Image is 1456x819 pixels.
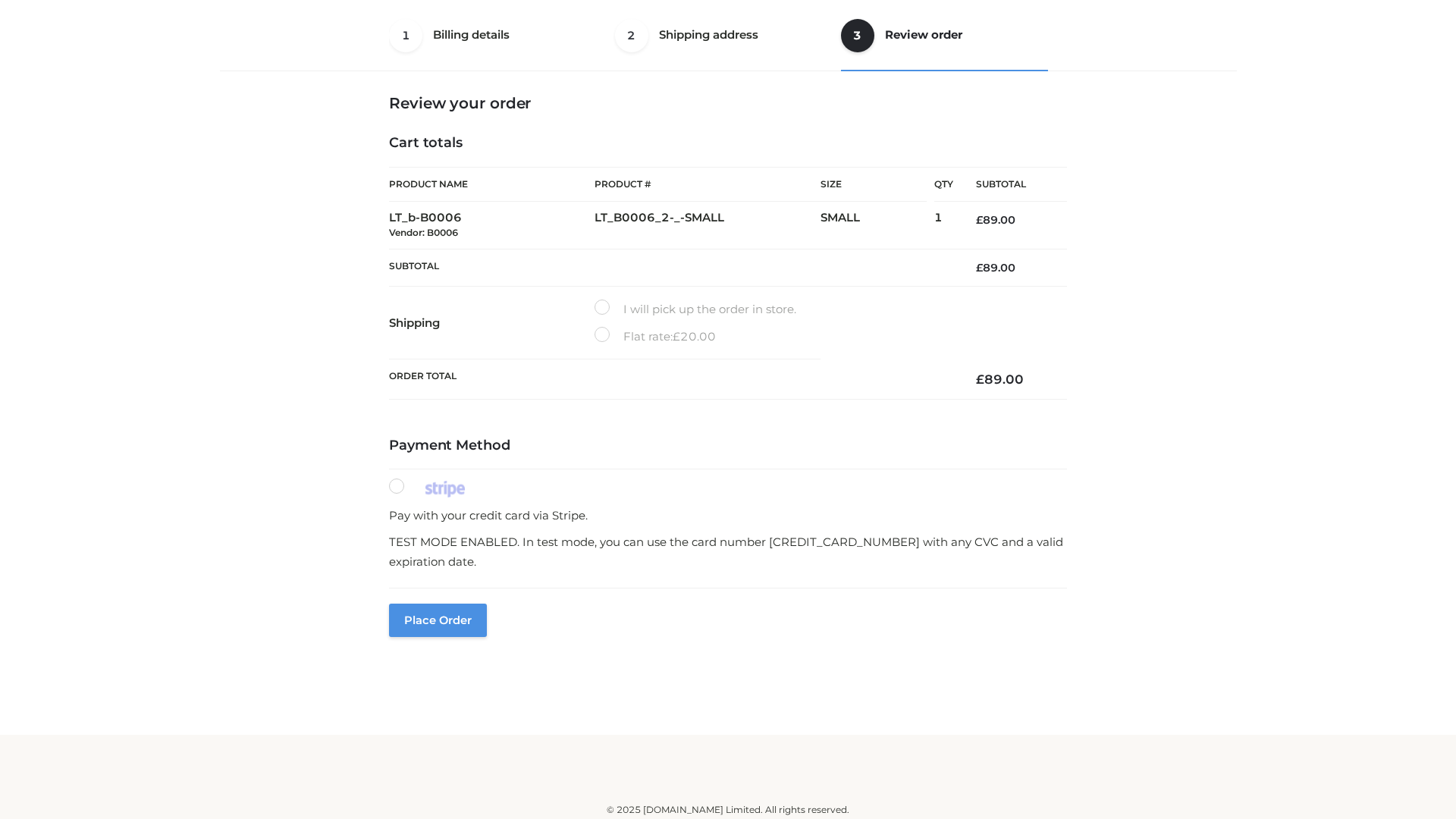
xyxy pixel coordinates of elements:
h4: Cart totals [389,135,1067,152]
th: Shipping [389,287,595,359]
button: Place order [389,604,487,637]
th: Product Name [389,167,595,202]
bdi: 89.00 [976,213,1015,227]
div: © 2025 [DOMAIN_NAME] Limited. All rights reserved. [225,802,1231,817]
p: TEST MODE ENABLED. In test mode, you can use the card number [CREDIT_CARD_NUMBER] with any CVC an... [389,532,1067,571]
bdi: 89.00 [976,372,1024,387]
td: LT_B0006_2-_-SMALL [595,202,821,249]
small: Vendor: B0006 [389,227,458,238]
span: £ [976,213,983,227]
label: I will pick up the order in store. [595,300,796,319]
label: Flat rate: [595,327,716,347]
th: Subtotal [953,168,1067,202]
th: Qty [934,167,953,202]
td: SMALL [821,202,934,249]
th: Order Total [389,359,953,400]
span: £ [976,261,983,275]
bdi: 89.00 [976,261,1015,275]
bdi: 20.00 [673,329,716,344]
td: 1 [934,202,953,249]
td: LT_b-B0006 [389,202,595,249]
h4: Payment Method [389,438,1067,454]
th: Size [821,168,927,202]
p: Pay with your credit card via Stripe. [389,506,1067,526]
h3: Review your order [389,94,1067,112]
span: £ [673,329,680,344]
th: Product # [595,167,821,202]
span: £ [976,372,984,387]
th: Subtotal [389,249,953,286]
